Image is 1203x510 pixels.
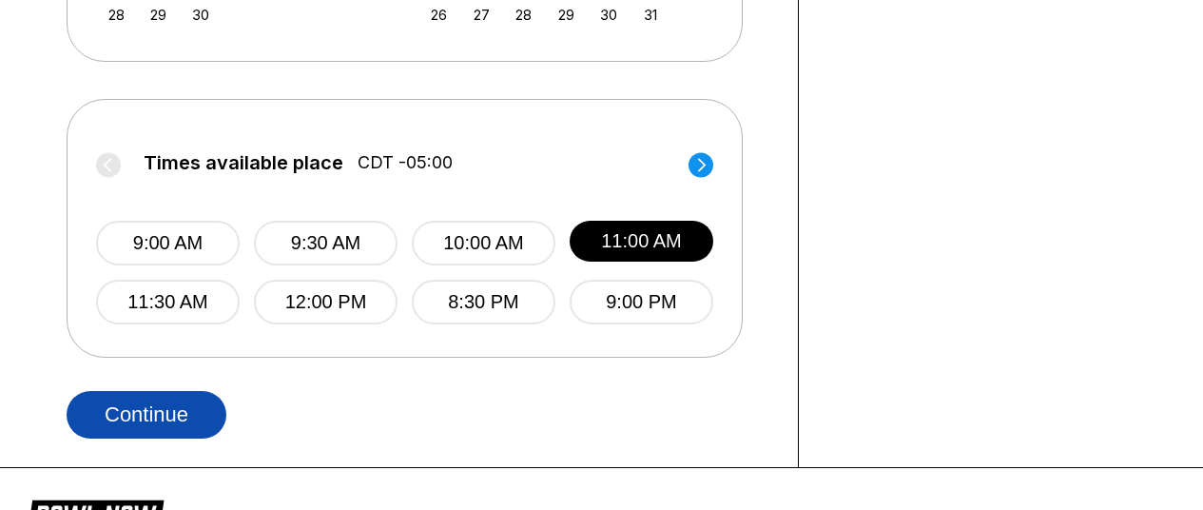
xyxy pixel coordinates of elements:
[638,2,664,28] div: Choose Friday, October 31st, 2025
[511,2,536,28] div: Choose Tuesday, October 28th, 2025
[570,280,713,324] button: 9:00 PM
[188,2,214,28] div: Choose Tuesday, September 30th, 2025
[67,391,226,439] button: Continue
[570,221,713,262] button: 11:00 AM
[96,221,240,265] button: 9:00 AM
[595,2,621,28] div: Choose Thursday, October 30th, 2025
[144,152,343,173] span: Times available place
[469,2,495,28] div: Choose Monday, October 27th, 2025
[254,221,398,265] button: 9:30 AM
[358,152,453,173] span: CDT -05:00
[96,280,240,324] button: 11:30 AM
[146,2,171,28] div: Choose Monday, September 29th, 2025
[104,2,129,28] div: Choose Sunday, September 28th, 2025
[412,221,555,265] button: 10:00 AM
[426,2,452,28] div: Choose Sunday, October 26th, 2025
[412,280,555,324] button: 8:30 PM
[254,280,398,324] button: 12:00 PM
[553,2,579,28] div: Choose Wednesday, October 29th, 2025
